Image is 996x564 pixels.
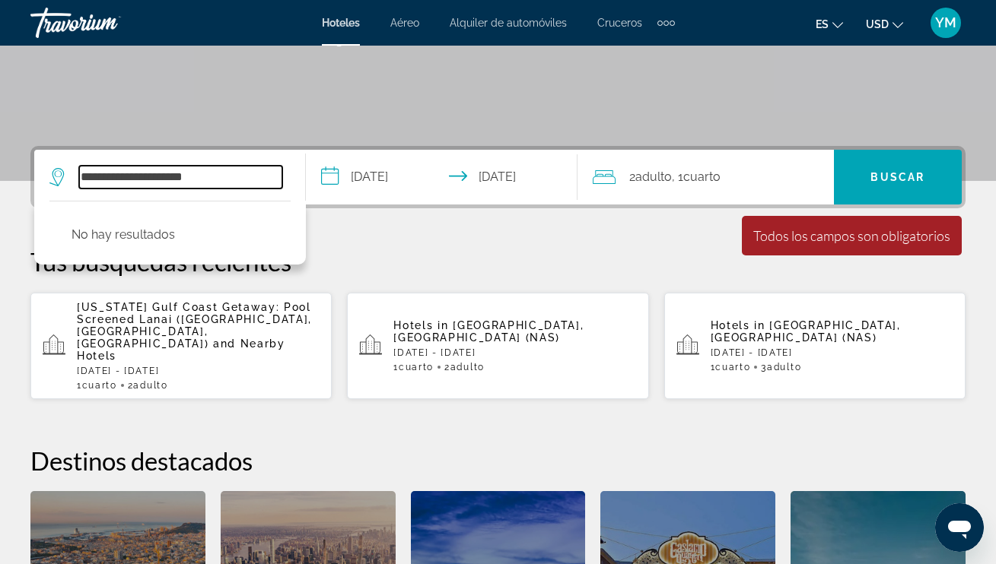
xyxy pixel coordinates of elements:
[711,362,751,372] span: 1
[444,362,485,372] span: 2
[935,503,984,552] iframe: Botón para iniciar la ventana de mensajería
[34,150,962,204] div: Search widget
[635,170,672,184] span: Adulto
[399,362,434,372] span: Cuarto
[133,380,167,391] span: Adulto
[77,301,312,350] span: [US_STATE] Gulf Coast Getaway: Pool Screened Lanai ([GEOGRAPHIC_DATA], [GEOGRAPHIC_DATA], [GEOGRA...
[393,347,636,358] p: [DATE] - [DATE]
[935,15,956,30] span: YM
[30,246,966,277] p: Tus búsquedas recientes
[629,166,672,188] span: 2
[306,150,578,204] button: Select check in and out date
[767,362,801,372] span: Adulto
[393,362,434,372] span: 1
[672,166,721,188] span: , 1
[79,166,282,189] input: Search hotel destination
[683,170,721,184] span: Cuarto
[128,380,168,391] span: 2
[866,18,889,30] span: USD
[72,224,175,246] p: No hay resultados
[816,18,829,30] span: es
[834,150,962,204] button: Search
[30,445,966,476] h2: Destinos destacados
[753,227,950,244] div: Todos los campos son obligatorios
[347,292,648,400] button: Hotels in [GEOGRAPHIC_DATA], [GEOGRAPHIC_DATA] (NAS)[DATE] - [DATE]1Cuarto2Adulto
[711,347,953,358] p: [DATE] - [DATE]
[77,380,117,391] span: 1
[77,337,285,362] span: and Nearby Hotels
[393,319,584,344] span: [GEOGRAPHIC_DATA], [GEOGRAPHIC_DATA] (NAS)
[870,171,924,183] span: Buscar
[34,201,306,265] div: Destination search results
[715,362,750,372] span: Cuarto
[578,150,834,204] button: Travelers: 2 adults, 0 children
[816,13,843,35] button: Change language
[711,319,901,344] span: [GEOGRAPHIC_DATA], [GEOGRAPHIC_DATA] (NAS)
[450,362,485,372] span: Adulto
[30,292,332,400] button: [US_STATE] Gulf Coast Getaway: Pool Screened Lanai ([GEOGRAPHIC_DATA], [GEOGRAPHIC_DATA], [GEOGRA...
[77,366,320,376] p: [DATE] - [DATE]
[30,3,183,43] a: Travorium
[390,17,419,29] a: Aéreo
[866,13,903,35] button: Change currency
[926,7,966,39] button: User Menu
[657,11,675,35] button: Extra navigation items
[450,17,567,29] a: Alquiler de automóviles
[322,17,360,29] a: Hoteles
[82,380,117,391] span: Cuarto
[711,319,765,331] span: Hotels in
[393,319,448,331] span: Hotels in
[597,17,642,29] a: Cruceros
[664,292,966,400] button: Hotels in [GEOGRAPHIC_DATA], [GEOGRAPHIC_DATA] (NAS)[DATE] - [DATE]1Cuarto3Adulto
[761,362,801,372] span: 3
